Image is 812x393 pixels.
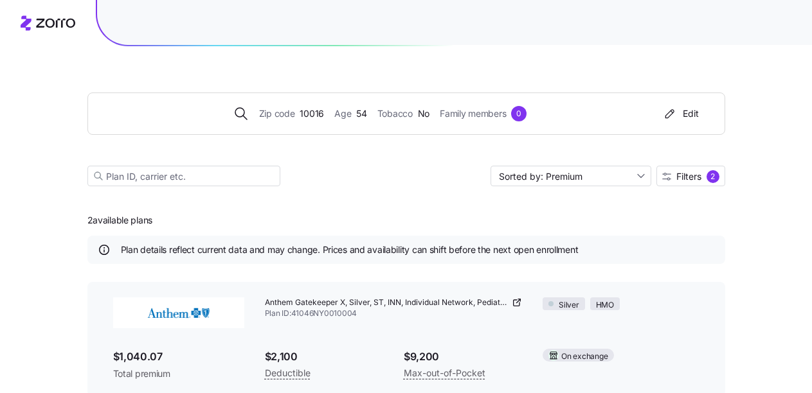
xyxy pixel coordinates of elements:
span: Silver [559,299,579,311]
span: Anthem Gatekeeper X, Silver, ST, INN, Individual Network, Pediatric Dental DP FP [265,297,510,308]
span: $2,100 [265,349,383,365]
input: Plan ID, carrier etc. [87,166,280,186]
span: Tobacco [377,107,413,121]
img: Anthem [113,297,244,328]
span: Max-out-of-Pocket [404,365,485,381]
button: Edit [657,103,704,124]
span: Plan ID: 41046NY0010004 [265,308,523,319]
div: Edit [662,107,699,120]
span: Filters [676,172,701,181]
span: On exchange [561,351,608,363]
span: Family members [440,107,506,121]
span: Zip code [259,107,295,121]
span: $9,200 [404,349,522,365]
span: Total premium [113,367,244,380]
span: 2 available plans [87,214,153,227]
span: 54 [356,107,366,121]
div: 0 [511,106,527,121]
span: Plan details reflect current data and may change. Prices and availability can shift before the ne... [121,243,579,256]
button: Filters2 [656,166,725,186]
input: Sort by [491,166,651,186]
span: $1,040.07 [113,349,244,365]
span: Deductible [265,365,311,381]
span: HMO [596,299,614,311]
span: 10016 [300,107,324,121]
div: 2 [707,170,719,183]
span: No [418,107,429,121]
span: Age [334,107,351,121]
